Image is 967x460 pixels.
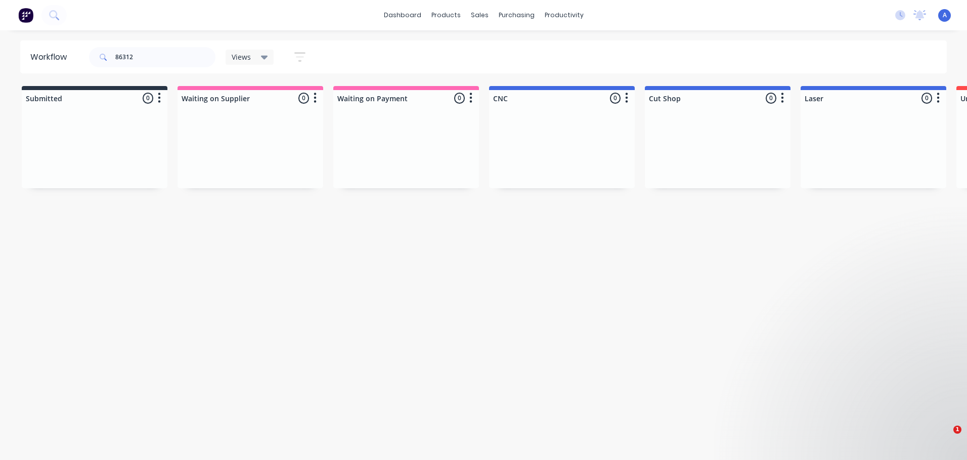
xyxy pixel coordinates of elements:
[953,426,961,434] span: 1
[466,8,494,23] div: sales
[30,51,72,63] div: Workflow
[494,8,540,23] div: purchasing
[943,11,947,20] span: A
[426,8,466,23] div: products
[933,426,957,450] iframe: Intercom live chat
[540,8,589,23] div: productivity
[379,8,426,23] a: dashboard
[115,47,215,67] input: Search for orders...
[18,8,33,23] img: Factory
[232,52,251,62] span: Views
